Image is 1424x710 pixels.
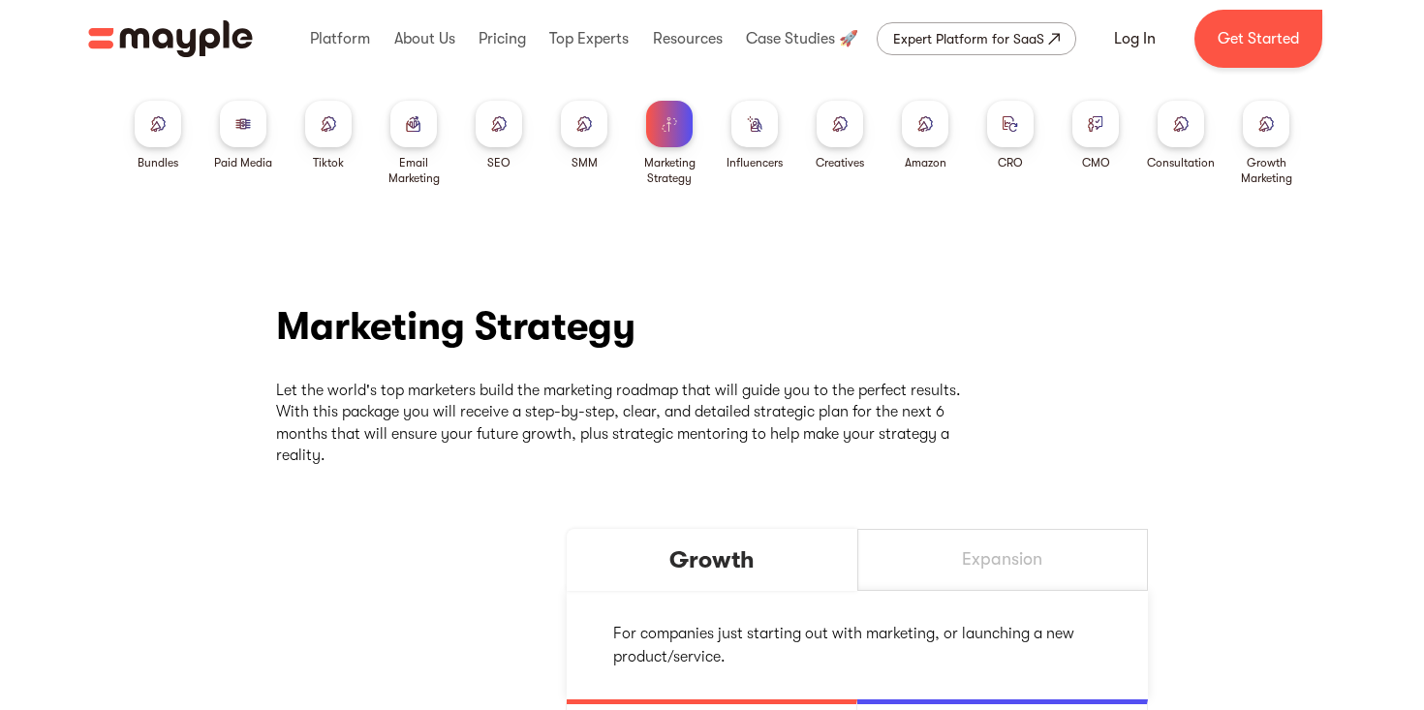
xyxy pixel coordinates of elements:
[305,101,352,170] a: Tiktok
[305,8,375,70] div: Platform
[1147,101,1215,170] a: Consultation
[1082,155,1110,170] div: CMO
[727,101,783,170] a: Influencers
[1091,15,1179,62] a: Log In
[487,155,511,170] div: SEO
[635,155,704,186] div: Marketing Strategy
[379,155,449,186] div: Email Marketing
[379,101,449,186] a: Email Marketing
[313,155,344,170] div: Tiktok
[727,155,783,170] div: Influencers
[816,155,864,170] div: Creatives
[276,302,635,351] h2: Marketing Strategy
[1147,155,1215,170] div: Consultation
[138,155,178,170] div: Bundles
[474,8,531,70] div: Pricing
[905,155,946,170] div: Amazon
[88,20,253,57] a: home
[1231,155,1301,186] div: Growth Marketing
[214,101,272,170] a: Paid Media
[135,101,181,170] a: Bundles
[902,101,948,170] a: Amazon
[214,155,272,170] div: Paid Media
[816,101,864,170] a: Creatives
[1231,101,1301,186] a: Growth Marketing
[561,101,607,170] a: SMM
[962,548,1042,571] div: Expansion
[276,380,974,467] p: Let the world's top marketers build the marketing roadmap that will guide you to the perfect resu...
[635,101,704,186] a: Marketing Strategy
[1072,101,1119,170] a: CMO
[572,155,598,170] div: SMM
[476,101,522,170] a: SEO
[987,101,1034,170] a: CRO
[669,545,755,574] div: Growth
[613,622,1101,668] p: For companies just starting out with marketing, or launching a new product/service.
[998,155,1023,170] div: CRO
[877,22,1076,55] a: Expert Platform for SaaS
[88,20,253,57] img: Mayple logo
[389,8,460,70] div: About Us
[544,8,634,70] div: Top Experts
[893,27,1044,50] div: Expert Platform for SaaS
[1194,10,1322,68] a: Get Started
[648,8,727,70] div: Resources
